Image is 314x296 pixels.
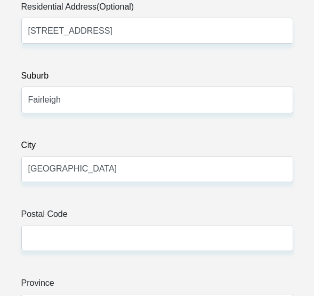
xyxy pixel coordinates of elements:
[21,225,293,251] input: Postal Code
[21,18,293,44] input: Address line 2 (Optional)
[21,208,293,225] label: Postal Code
[21,277,293,294] label: Province
[21,1,293,18] label: Residential Address(Optional)
[21,69,293,87] label: Suburb
[21,87,293,113] input: Suburb
[21,139,293,156] label: City
[21,156,293,182] input: City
